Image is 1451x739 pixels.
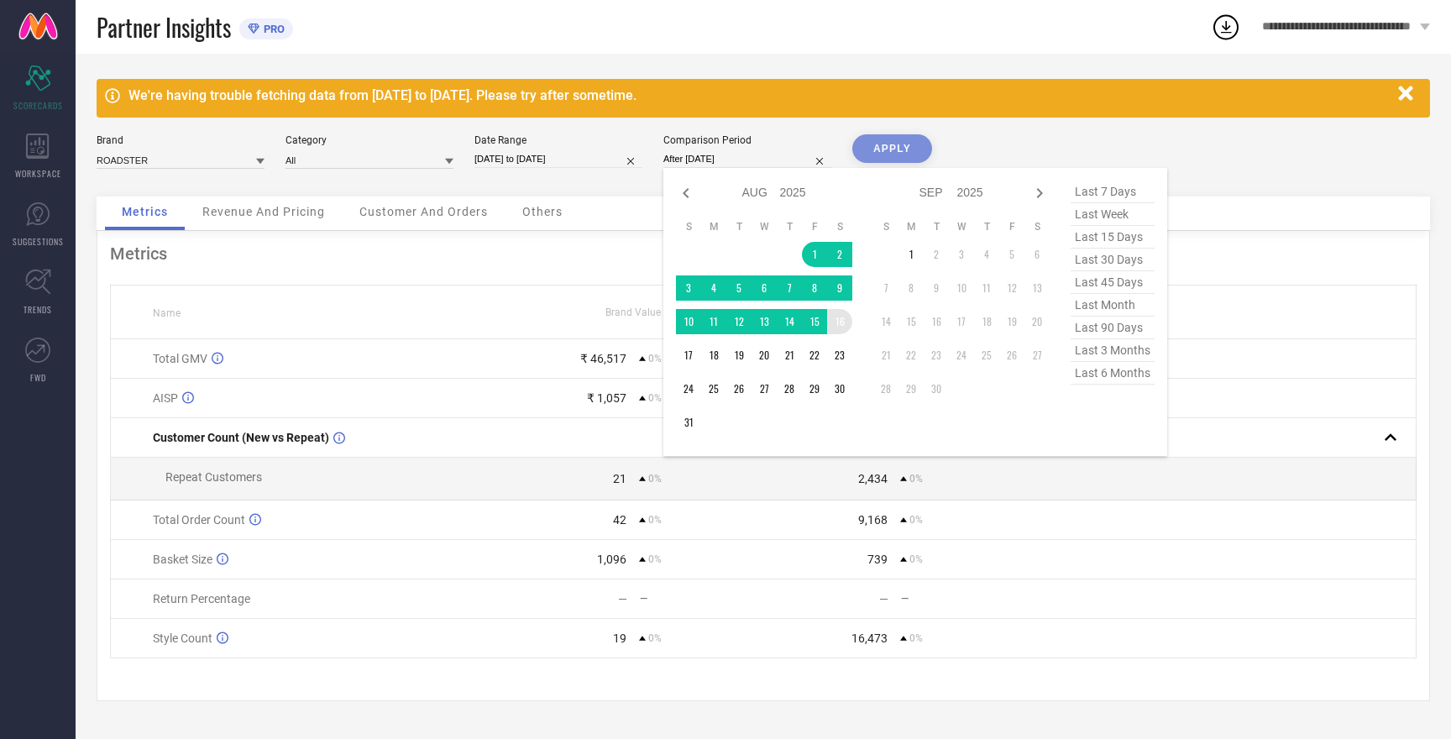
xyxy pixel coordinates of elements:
[974,242,999,267] td: Thu Sep 04 2025
[827,242,852,267] td: Sat Aug 02 2025
[827,275,852,301] td: Sat Aug 09 2025
[999,343,1024,368] td: Fri Sep 26 2025
[949,242,974,267] td: Wed Sep 03 2025
[1071,271,1155,294] span: last 45 days
[153,352,207,365] span: Total GMV
[701,343,726,368] td: Mon Aug 18 2025
[858,513,888,527] div: 9,168
[752,309,777,334] td: Wed Aug 13 2025
[13,99,63,112] span: SCORECARDS
[648,553,662,565] span: 0%
[663,134,831,146] div: Comparison Period
[605,307,661,318] span: Brand Value
[613,513,626,527] div: 42
[1024,242,1050,267] td: Sat Sep 06 2025
[974,220,999,233] th: Thursday
[474,134,642,146] div: Date Range
[873,343,898,368] td: Sun Sep 21 2025
[613,632,626,645] div: 19
[752,343,777,368] td: Wed Aug 20 2025
[1071,181,1155,203] span: last 7 days
[777,275,802,301] td: Thu Aug 07 2025
[97,134,265,146] div: Brand
[701,309,726,334] td: Mon Aug 11 2025
[153,632,212,645] span: Style Count
[648,632,662,644] span: 0%
[827,376,852,401] td: Sat Aug 30 2025
[999,275,1024,301] td: Fri Sep 12 2025
[97,10,231,45] span: Partner Insights
[924,220,949,233] th: Tuesday
[676,343,701,368] td: Sun Aug 17 2025
[901,593,1024,605] div: —
[949,275,974,301] td: Wed Sep 10 2025
[752,220,777,233] th: Wednesday
[777,343,802,368] td: Thu Aug 21 2025
[867,553,888,566] div: 739
[909,473,923,485] span: 0%
[676,410,701,435] td: Sun Aug 31 2025
[618,592,627,605] div: —
[858,472,888,485] div: 2,434
[802,309,827,334] td: Fri Aug 15 2025
[726,376,752,401] td: Tue Aug 26 2025
[701,220,726,233] th: Monday
[898,309,924,334] td: Mon Sep 15 2025
[909,632,923,644] span: 0%
[777,309,802,334] td: Thu Aug 14 2025
[1071,226,1155,249] span: last 15 days
[701,376,726,401] td: Mon Aug 25 2025
[122,205,168,218] span: Metrics
[873,309,898,334] td: Sun Sep 14 2025
[873,220,898,233] th: Sunday
[726,275,752,301] td: Tue Aug 05 2025
[909,514,923,526] span: 0%
[898,275,924,301] td: Mon Sep 08 2025
[1024,343,1050,368] td: Sat Sep 27 2025
[949,309,974,334] td: Wed Sep 17 2025
[15,167,61,180] span: WORKSPACE
[879,592,888,605] div: —
[1071,317,1155,339] span: last 90 days
[974,343,999,368] td: Thu Sep 25 2025
[924,343,949,368] td: Tue Sep 23 2025
[676,275,701,301] td: Sun Aug 03 2025
[873,376,898,401] td: Sun Sep 28 2025
[359,205,488,218] span: Customer And Orders
[726,343,752,368] td: Tue Aug 19 2025
[676,309,701,334] td: Sun Aug 10 2025
[898,242,924,267] td: Mon Sep 01 2025
[474,150,642,168] input: Select date range
[676,220,701,233] th: Sunday
[898,220,924,233] th: Monday
[999,309,1024,334] td: Fri Sep 19 2025
[802,242,827,267] td: Fri Aug 01 2025
[726,220,752,233] th: Tuesday
[663,150,831,168] input: Select comparison period
[777,376,802,401] td: Thu Aug 28 2025
[153,592,250,605] span: Return Percentage
[30,371,46,384] span: FWD
[909,553,923,565] span: 0%
[974,275,999,301] td: Thu Sep 11 2025
[949,220,974,233] th: Wednesday
[580,352,626,365] div: ₹ 46,517
[285,134,453,146] div: Category
[777,220,802,233] th: Thursday
[802,220,827,233] th: Friday
[153,391,178,405] span: AISP
[802,343,827,368] td: Fri Aug 22 2025
[1029,183,1050,203] div: Next month
[1024,220,1050,233] th: Saturday
[1024,309,1050,334] td: Sat Sep 20 2025
[676,183,696,203] div: Previous month
[676,376,701,401] td: Sun Aug 24 2025
[1211,12,1241,42] div: Open download list
[701,275,726,301] td: Mon Aug 04 2025
[597,553,626,566] div: 1,096
[153,307,181,319] span: Name
[851,632,888,645] div: 16,473
[949,343,974,368] td: Wed Sep 24 2025
[827,309,852,334] td: Sat Aug 16 2025
[726,309,752,334] td: Tue Aug 12 2025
